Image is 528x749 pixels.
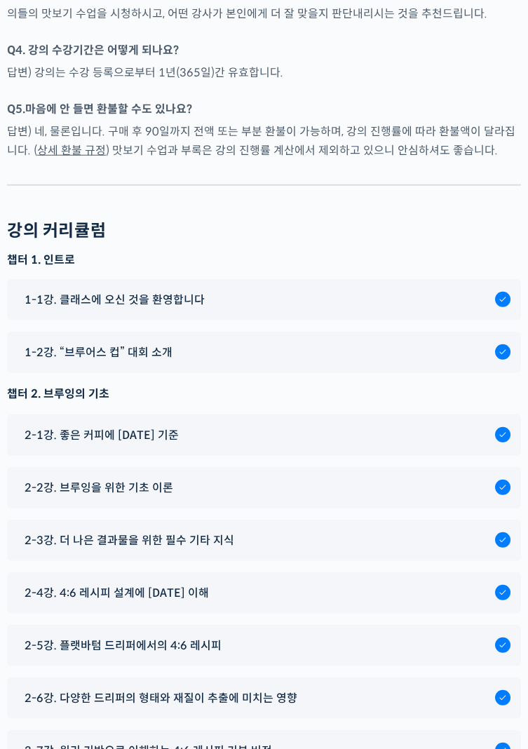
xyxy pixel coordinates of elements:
a: 상세 환불 규정 [37,143,106,158]
div: 챕터 2. 브루잉의 기초 [7,384,521,403]
strong: 마음에 안 들면 환불할 수도 있나요? [25,102,192,116]
a: 1-1강. 클래스에 오신 것을 환영합니다 [18,290,510,309]
span: 1-2강. “브루어스 컵” 대회 소개 [25,343,172,362]
span: 대화 [128,466,145,478]
span: 2-1강. 좋은 커피에 [DATE] 기준 [25,426,179,445]
span: 2-4강. 4:6 레시피 설계에 [DATE] 이해 [25,583,209,602]
a: 2-6강. 다양한 드리퍼의 형태와 재질이 추출에 미치는 영향 [18,689,510,708]
span: 홈 [44,466,53,477]
h3: 챕터 1. 인트로 [7,252,521,268]
a: 2-5강. 플랫바텀 드리퍼에서의 4:6 레시피 [18,636,510,655]
span: 1-1강. 클래스에 오신 것을 환영합니다 [25,290,205,309]
a: 2-4강. 4:6 레시피 설계에 [DATE] 이해 [18,583,510,602]
span: 2-3강. 더 나은 결과물을 위한 필수 기타 지식 [25,531,234,550]
p: 답변) 네, 물론입니다. 구매 후 90일까지 전액 또는 부분 환불이 가능하며, 강의 진행률에 따라 환불액이 달라집니다. ( ) 맛보기 수업과 부록은 강의 진행률 계산에서 제외... [7,122,521,160]
a: 설정 [181,445,269,480]
strong: Q5. [7,102,192,116]
span: 2-6강. 다양한 드리퍼의 형태와 재질이 추출에 미치는 영향 [25,689,297,708]
a: 2-1강. 좋은 커피에 [DATE] 기준 [18,426,510,445]
a: 1-2강. “브루어스 컵” 대회 소개 [18,343,510,362]
span: 2-2강. 브루잉을 위한 기초 이론 [25,478,173,497]
a: 대화 [93,445,181,480]
h2: 강의 커리큘럼 [7,221,106,241]
span: 2-5강. 플랫바텀 드리퍼에서의 4:6 레시피 [25,636,222,655]
a: 2-2강. 브루잉을 위한 기초 이론 [18,478,510,497]
a: 2-3강. 더 나은 결과물을 위한 필수 기타 지식 [18,531,510,550]
strong: Q4. 강의 수강기간은 어떻게 되나요? [7,43,179,58]
p: 답변) 강의는 수강 등록으로부터 1년(365일)간 유효합니다. [7,63,521,82]
a: 홈 [4,445,93,480]
span: 설정 [217,466,233,477]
